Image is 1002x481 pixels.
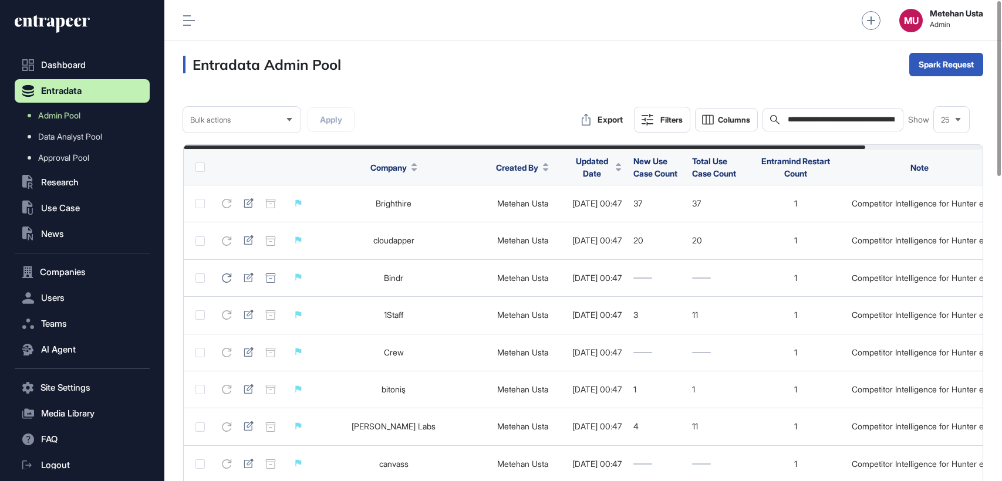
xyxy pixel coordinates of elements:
[352,421,436,431] a: [PERSON_NAME] Labs
[899,9,923,32] button: MU
[751,348,840,357] div: 1
[852,459,987,469] div: Competitor Intelligence for Hunter e1
[761,156,830,178] span: Entramind Restart Count
[930,9,983,18] strong: Metehan Usta
[41,435,58,444] span: FAQ
[572,236,622,245] div: [DATE] 00:47
[41,204,80,213] span: Use Case
[190,116,231,124] span: Bulk actions
[572,155,611,179] span: Updated Date
[909,53,983,76] button: Spark Request
[41,345,76,354] span: AI Agent
[572,273,622,283] div: [DATE] 00:47
[692,385,739,394] div: 1
[572,459,622,469] div: [DATE] 00:47
[633,422,680,431] div: 4
[852,348,987,357] div: Competitor Intelligence for Hunter e1
[941,116,950,124] span: 25
[660,115,683,124] div: Filters
[15,260,150,284] button: Companies
[692,236,739,245] div: 20
[852,422,987,431] div: Competitor Intelligence for Hunter e1
[633,156,677,178] span: New Use Case Count
[572,310,622,320] div: [DATE] 00:47
[41,409,95,418] span: Media Library
[41,86,82,96] span: Entradata
[751,236,840,245] div: 1
[41,178,79,187] span: Research
[15,338,150,361] button: AI Agent
[852,236,987,245] div: Competitor Intelligence for Hunter e1
[572,155,622,179] button: Updated Date
[15,453,150,477] a: Logout
[572,199,622,208] div: [DATE] 00:47
[41,460,70,470] span: Logout
[572,422,622,431] div: [DATE] 00:47
[15,286,150,310] button: Users
[183,56,341,73] h3: Entradata Admin Pool
[852,385,987,394] div: Competitor Intelligence for Hunter e1
[695,108,758,131] button: Columns
[376,198,411,208] a: Brighthire
[21,105,150,126] a: Admin Pool
[15,53,150,77] a: Dashboard
[751,385,840,394] div: 1
[692,310,739,320] div: 11
[497,310,548,320] a: Metehan Usta
[38,153,89,162] span: Approval Pool
[751,310,840,320] div: 1
[852,310,987,320] div: Competitor Intelligence for Hunter e1
[751,273,840,283] div: 1
[572,385,622,394] div: [DATE] 00:47
[852,273,987,283] div: Competitor Intelligence for Hunter e1
[634,107,690,133] button: Filters
[852,199,987,208] div: Competitor Intelligence for Hunter e1
[692,422,739,431] div: 11
[572,348,622,357] div: [DATE] 00:47
[379,459,409,469] a: canvass
[15,402,150,425] button: Media Library
[497,459,548,469] a: Metehan Usta
[15,312,150,336] button: Teams
[15,197,150,220] button: Use Case
[751,199,840,208] div: 1
[15,171,150,194] button: Research
[633,385,680,394] div: 1
[751,459,840,469] div: 1
[384,273,403,283] a: Bindr
[497,347,548,357] a: Metehan Usta
[41,319,67,328] span: Teams
[15,428,150,451] button: FAQ
[384,347,404,357] a: Crew
[751,422,840,431] div: 1
[497,384,548,394] a: Metehan Usta
[38,132,102,141] span: Data Analyst Pool
[21,147,150,168] a: Approval Pool
[382,384,406,394] a: bitoniş
[633,310,680,320] div: 3
[633,236,680,245] div: 20
[15,222,150,246] button: News
[21,126,150,147] a: Data Analyst Pool
[370,161,407,174] span: Company
[38,111,80,120] span: Admin Pool
[41,229,64,239] span: News
[908,115,929,124] span: Show
[41,293,65,303] span: Users
[692,156,736,178] span: Total Use Case Count
[373,235,414,245] a: cloudapper
[718,116,750,124] span: Columns
[910,162,929,172] span: Note
[930,21,983,29] span: Admin
[41,60,86,70] span: Dashboard
[15,376,150,399] button: Site Settings
[41,383,90,392] span: Site Settings
[370,161,417,174] button: Company
[40,267,86,277] span: Companies
[497,198,548,208] a: Metehan Usta
[497,235,548,245] a: Metehan Usta
[497,421,548,431] a: Metehan Usta
[633,199,680,208] div: 37
[575,108,629,131] button: Export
